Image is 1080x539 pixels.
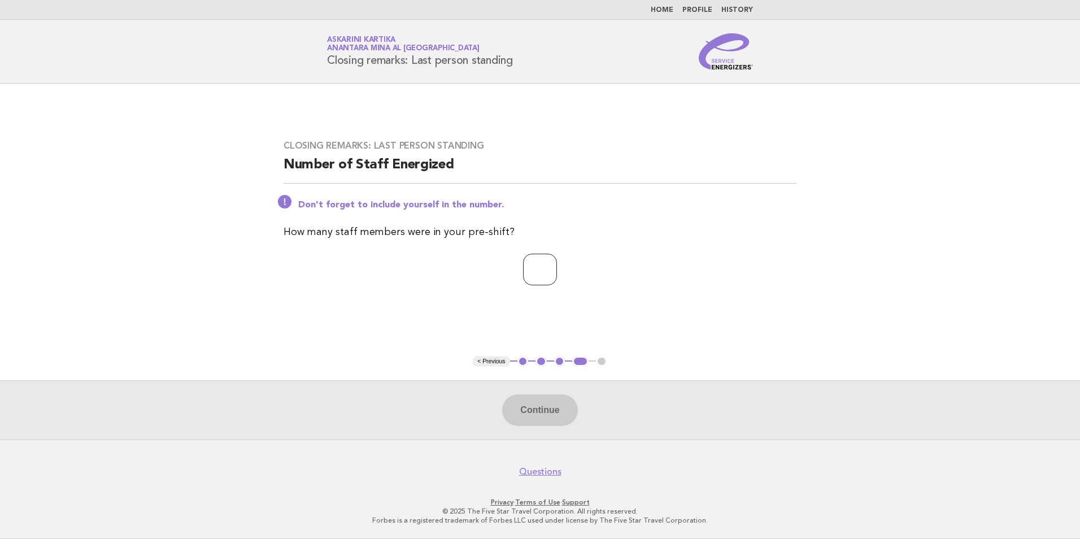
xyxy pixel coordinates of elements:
[284,140,796,151] h3: Closing remarks: Last person standing
[554,356,565,367] button: 3
[721,7,753,14] a: History
[572,356,589,367] button: 4
[517,356,529,367] button: 1
[535,356,547,367] button: 2
[327,45,480,53] span: Anantara Mina al [GEOGRAPHIC_DATA]
[491,498,513,506] a: Privacy
[519,466,561,477] a: Questions
[327,37,513,66] h1: Closing remarks: Last person standing
[298,199,796,211] p: Don't forget to include yourself in the number.
[682,7,712,14] a: Profile
[473,356,509,367] button: < Previous
[699,33,753,69] img: Service Energizers
[284,156,796,184] h2: Number of Staff Energized
[194,516,886,525] p: Forbes is a registered trademark of Forbes LLC used under license by The Five Star Travel Corpora...
[194,498,886,507] p: · ·
[194,507,886,516] p: © 2025 The Five Star Travel Corporation. All rights reserved.
[284,224,796,240] p: How many staff members were in your pre-shift?
[651,7,673,14] a: Home
[562,498,590,506] a: Support
[327,36,480,52] a: Askarini KartikaAnantara Mina al [GEOGRAPHIC_DATA]
[515,498,560,506] a: Terms of Use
